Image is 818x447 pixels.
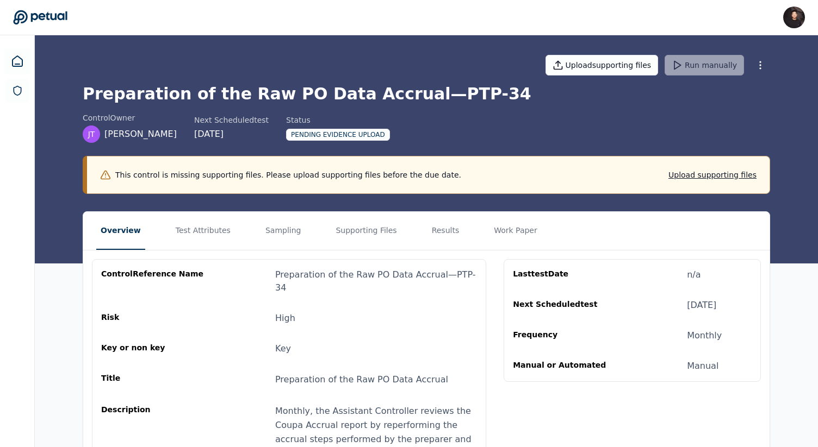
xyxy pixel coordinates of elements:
a: Go to Dashboard [13,10,67,25]
div: Risk [101,312,206,325]
a: SOC [5,79,29,103]
button: Sampling [261,212,306,250]
button: More Options [751,55,770,75]
span: [PERSON_NAME] [104,128,177,141]
nav: Tabs [83,212,770,250]
div: Monthly [687,329,722,342]
span: Preparation of the Raw PO Data Accrual [275,374,448,385]
div: Key or non key [101,342,206,355]
button: Supporting Files [331,212,401,250]
button: Work Paper [489,212,542,250]
div: Status [286,115,390,125]
button: Overview [96,212,145,250]
p: This control is missing supporting files. Please upload supporting files before the due date. [115,169,461,180]
div: [DATE] [194,128,269,141]
div: Last test Date [513,268,617,281]
div: n/a [687,268,701,281]
div: Title [101,373,206,387]
button: Upload supporting files [668,169,757,180]
div: Preparation of the Raw PO Data Accrual — PTP-34 [275,268,477,294]
span: JT [88,129,95,140]
a: Dashboard [4,48,30,74]
img: James Lee [783,7,805,28]
div: [DATE] [687,299,716,312]
div: control Reference Name [101,268,206,294]
button: Test Attributes [171,212,235,250]
h1: Preparation of the Raw PO Data Accrual — PTP-34 [83,84,770,104]
div: Key [275,342,291,355]
div: control Owner [83,112,177,123]
div: Manual [687,360,718,373]
button: Results [427,212,464,250]
div: Manual or Automated [513,360,617,373]
div: Next Scheduled test [194,115,269,125]
div: High [275,312,295,325]
div: Next Scheduled test [513,299,617,312]
button: Uploadsupporting files [546,55,659,75]
div: Pending Evidence Upload [286,129,390,141]
button: Run manually [665,55,744,75]
div: Frequency [513,329,617,342]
